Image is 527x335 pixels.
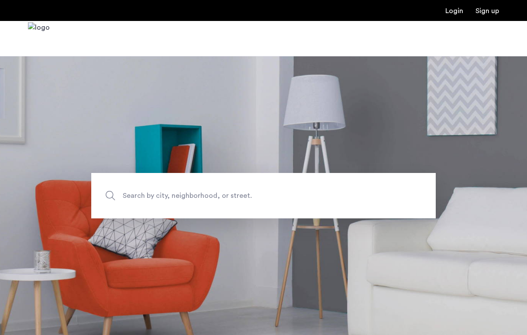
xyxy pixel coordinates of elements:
[91,173,436,218] input: Apartment Search
[445,7,463,14] a: Login
[123,190,364,201] span: Search by city, neighborhood, or street.
[28,22,50,55] img: logo
[475,7,499,14] a: Registration
[28,22,50,55] a: Cazamio Logo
